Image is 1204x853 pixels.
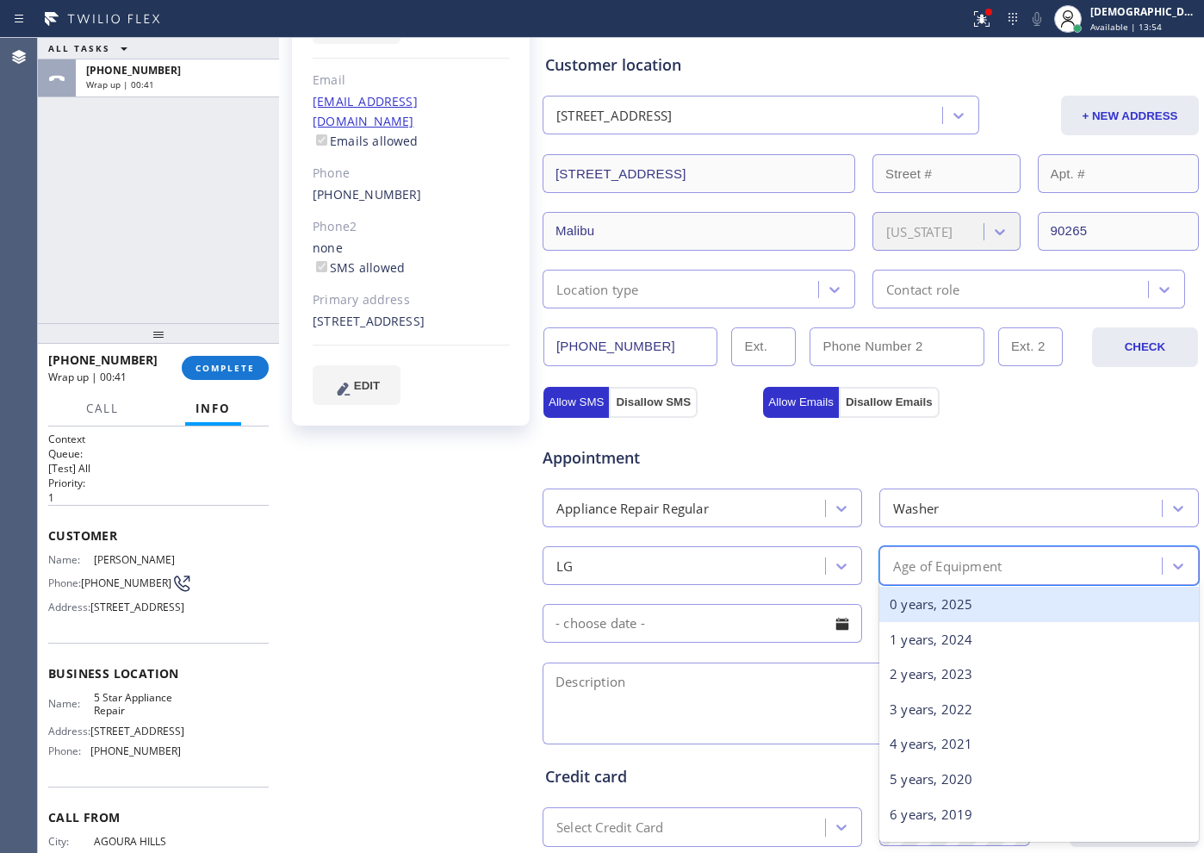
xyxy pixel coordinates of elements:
[609,387,698,418] button: Disallow SMS
[731,327,796,366] input: Ext.
[545,765,1196,788] div: Credit card
[313,259,405,276] label: SMS allowed
[543,604,862,643] input: - choose date -
[86,78,154,90] span: Wrap up | 00:41
[90,601,184,613] span: [STREET_ADDRESS]
[195,401,231,416] span: Info
[545,53,1196,77] div: Customer location
[313,93,418,129] a: [EMAIL_ADDRESS][DOMAIN_NAME]
[94,691,180,718] span: 5 Star Appliance Repair
[48,446,269,461] h2: Queue:
[313,71,510,90] div: Email
[1090,21,1162,33] span: Available | 13:54
[86,401,119,416] span: Call
[48,725,90,738] span: Address:
[1061,96,1199,135] button: + NEW ADDRESS
[94,835,180,848] span: AGOURA HILLS
[86,63,181,78] span: [PHONE_NUMBER]
[313,312,510,332] div: [STREET_ADDRESS]
[81,576,171,589] span: [PHONE_NUMBER]
[48,352,158,368] span: [PHONE_NUMBER]
[543,446,759,470] span: Appointment
[313,164,510,184] div: Phone
[893,498,939,518] div: Washer
[313,290,510,310] div: Primary address
[354,379,380,392] span: EDIT
[313,133,419,149] label: Emails allowed
[556,106,672,126] div: [STREET_ADDRESS]
[556,498,709,518] div: Appliance Repair Regular
[48,665,269,682] span: Business location
[872,154,1021,193] input: Street #
[90,725,184,738] span: [STREET_ADDRESS]
[76,392,129,426] button: Call
[313,365,400,405] button: EDIT
[886,279,959,299] div: Contact role
[48,809,269,825] span: Call From
[48,527,269,544] span: Customer
[38,38,145,59] button: ALL TASKS
[48,490,269,505] p: 1
[48,553,94,566] span: Name:
[810,327,984,366] input: Phone Number 2
[763,387,839,418] button: Allow Emails
[48,476,269,490] h2: Priority:
[1090,4,1199,19] div: [DEMOGRAPHIC_DATA][PERSON_NAME]
[195,362,255,374] span: COMPLETE
[1092,327,1198,367] button: CHECK
[48,42,110,54] span: ALL TASKS
[1025,7,1049,31] button: Mute
[48,835,94,848] span: City:
[48,744,90,757] span: Phone:
[48,601,90,613] span: Address:
[893,556,1002,576] div: Age of Equipment
[879,587,1199,622] div: 0 years, 2025
[879,726,1199,762] div: 4 years, 2021
[316,134,327,146] input: Emails allowed
[879,762,1199,797] div: 5 years, 2020
[48,697,94,710] span: Name:
[90,744,181,757] span: [PHONE_NUMBER]
[556,556,573,576] div: LG
[543,212,855,251] input: City
[879,657,1199,692] div: 2 years, 2023
[48,370,127,384] span: Wrap up | 00:41
[879,622,1199,657] div: 1 years, 2024
[48,576,81,589] span: Phone:
[185,392,241,426] button: Info
[543,154,855,193] input: Address
[543,387,609,418] button: Allow SMS
[556,279,639,299] div: Location type
[94,553,180,566] span: [PERSON_NAME]
[879,692,1199,727] div: 3 years, 2022
[998,327,1063,366] input: Ext. 2
[556,818,664,837] div: Select Credit Card
[1038,212,1200,251] input: ZIP
[879,797,1199,832] div: 6 years, 2019
[48,461,269,476] p: [Test] All
[48,432,269,446] h1: Context
[182,356,269,380] button: COMPLETE
[313,239,510,278] div: none
[316,261,327,272] input: SMS allowed
[543,327,717,366] input: Phone Number
[313,186,422,202] a: [PHONE_NUMBER]
[839,387,940,418] button: Disallow Emails
[313,217,510,237] div: Phone2
[1038,154,1200,193] input: Apt. #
